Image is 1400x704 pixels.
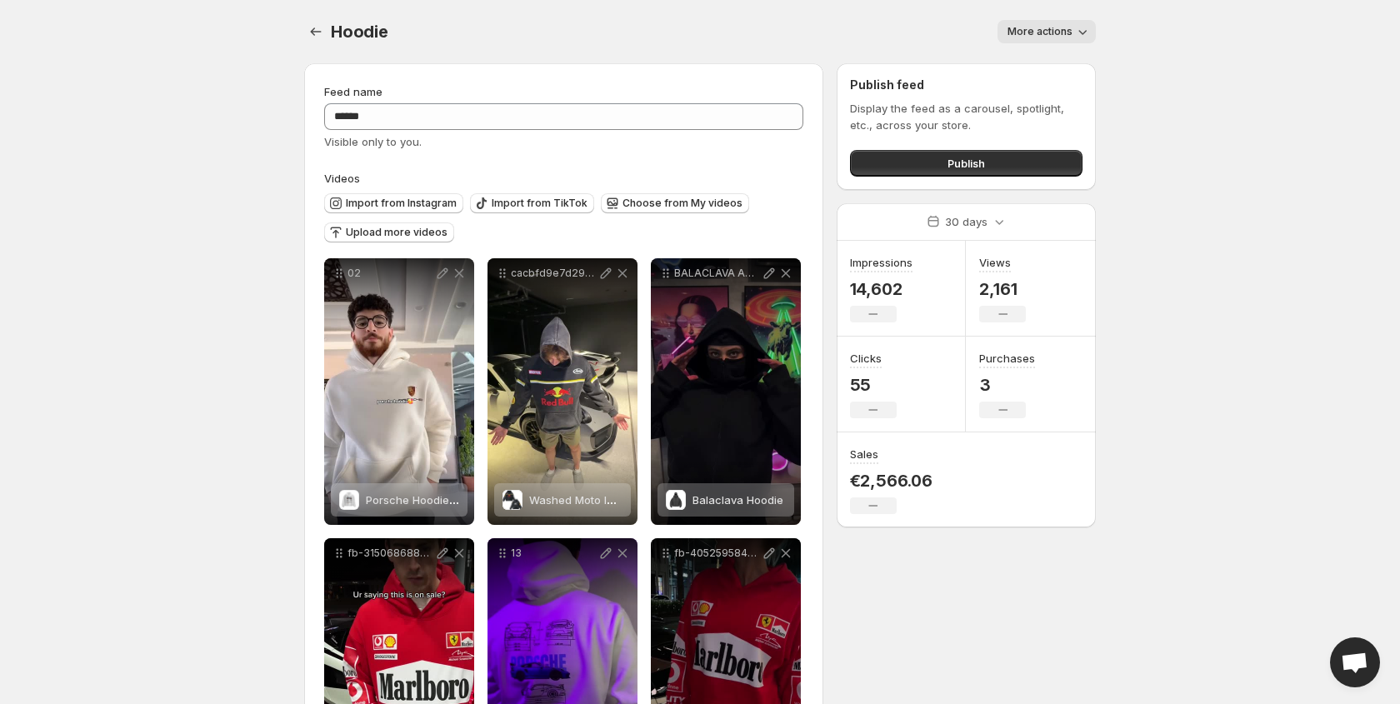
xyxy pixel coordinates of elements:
span: Hoodie [331,22,388,42]
p: 02 [347,267,434,280]
p: BALACLAVA AD12 [674,267,761,280]
button: Upload more videos [324,222,454,242]
img: Washed Moto Inspired Hoodie [502,490,522,510]
span: Washed Moto Inspired Hoodie [529,493,686,507]
div: cacbfd9e7d2946799be2361cc2275f51HD-1080p-72Mbps-55002123Washed Moto Inspired HoodieWashed Moto In... [487,258,637,525]
span: More actions [1007,25,1072,38]
p: 2,161 [979,279,1026,299]
h3: Clicks [850,350,882,367]
span: Visible only to you. [324,135,422,148]
p: cacbfd9e7d2946799be2361cc2275f51HD-1080p-72Mbps-55002123 [511,267,597,280]
span: Choose from My videos [622,197,742,210]
button: Import from TikTok [470,193,594,213]
p: 13 [511,547,597,560]
div: Open chat [1330,637,1380,687]
p: fb-4052595848328835-0977c1d6cd-1-video [674,547,761,560]
p: 30 days [945,213,987,230]
span: Import from TikTok [492,197,587,210]
p: fb-31506868872291767-a7e9026015-1-video [347,547,434,560]
h3: Purchases [979,350,1035,367]
h2: Publish feed [850,77,1082,93]
span: Upload more videos [346,226,447,239]
span: Porsche Hoodie 911 GT3 RS [366,493,510,507]
h3: Impressions [850,254,912,271]
p: 3 [979,375,1035,395]
p: €2,566.06 [850,471,932,491]
button: Choose from My videos [601,193,749,213]
span: Balaclava Hoodie [692,493,783,507]
div: 02Porsche Hoodie 911 GT3 RSPorsche Hoodie 911 GT3 RS [324,258,474,525]
button: Publish [850,150,1082,177]
div: BALACLAVA AD12Balaclava HoodieBalaclava Hoodie [651,258,801,525]
img: Porsche Hoodie 911 GT3 RS [339,490,359,510]
button: Import from Instagram [324,193,463,213]
p: 14,602 [850,279,912,299]
span: Videos [324,172,360,185]
p: Display the feed as a carousel, spotlight, etc., across your store. [850,100,1082,133]
button: Settings [304,20,327,43]
p: 55 [850,375,897,395]
h3: Sales [850,446,878,462]
h3: Views [979,254,1011,271]
button: More actions [997,20,1096,43]
span: Feed name [324,85,382,98]
span: Publish [947,155,985,172]
span: Import from Instagram [346,197,457,210]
